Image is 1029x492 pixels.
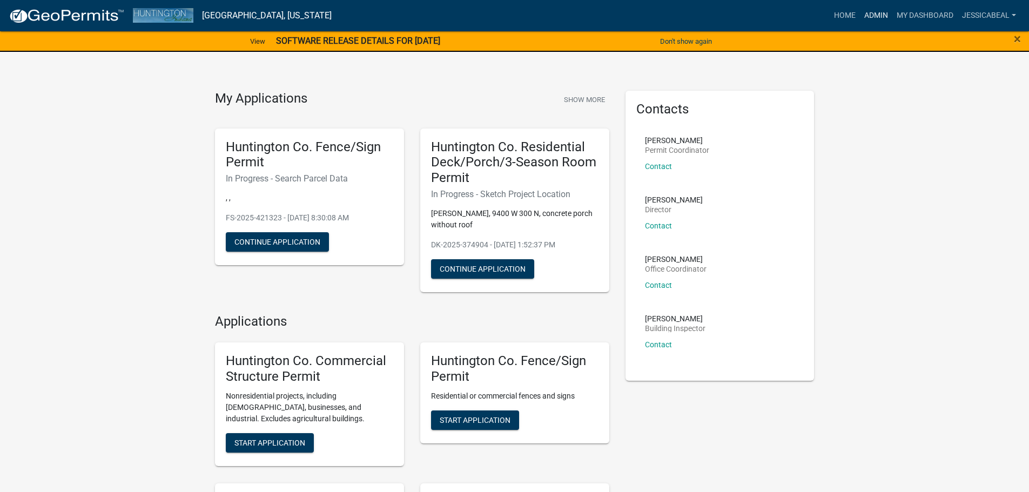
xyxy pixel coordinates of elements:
button: Close [1014,32,1021,45]
p: Director [645,206,703,213]
span: Start Application [440,416,510,424]
h4: My Applications [215,91,307,107]
p: [PERSON_NAME] [645,137,709,144]
a: [GEOGRAPHIC_DATA], [US_STATE] [202,6,332,25]
button: Continue Application [226,232,329,252]
a: Contact [645,162,672,171]
h4: Applications [215,314,609,329]
a: View [246,32,270,50]
p: , , [226,192,393,204]
h6: In Progress - Search Parcel Data [226,173,393,184]
p: Permit Coordinator [645,146,709,154]
p: [PERSON_NAME] [645,255,707,263]
h5: Huntington Co. Fence/Sign Permit [226,139,393,171]
a: Admin [860,5,892,26]
button: Don't show again [656,32,716,50]
p: [PERSON_NAME], 9400 W 300 N, concrete porch without roof [431,208,598,231]
span: Start Application [234,439,305,447]
button: Start Application [226,433,314,453]
a: Home [830,5,860,26]
a: Contact [645,221,672,230]
button: Show More [560,91,609,109]
p: Office Coordinator [645,265,707,273]
h5: Huntington Co. Fence/Sign Permit [431,353,598,385]
p: [PERSON_NAME] [645,196,703,204]
p: [PERSON_NAME] [645,315,705,322]
p: Residential or commercial fences and signs [431,390,598,402]
h6: In Progress - Sketch Project Location [431,189,598,199]
h5: Huntington Co. Commercial Structure Permit [226,353,393,385]
p: FS-2025-421323 - [DATE] 8:30:08 AM [226,212,393,224]
img: Huntington County, Indiana [133,8,193,23]
a: Contact [645,281,672,289]
button: Start Application [431,410,519,430]
p: Building Inspector [645,325,705,332]
strong: SOFTWARE RELEASE DETAILS FOR [DATE] [276,36,440,46]
span: × [1014,31,1021,46]
h5: Huntington Co. Residential Deck/Porch/3-Season Room Permit [431,139,598,186]
a: Contact [645,340,672,349]
button: Continue Application [431,259,534,279]
p: DK-2025-374904 - [DATE] 1:52:37 PM [431,239,598,251]
a: JessicaBeal [958,5,1020,26]
h5: Contacts [636,102,804,117]
p: Nonresidential projects, including [DEMOGRAPHIC_DATA], businesses, and industrial. Excludes agric... [226,390,393,424]
a: My Dashboard [892,5,958,26]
